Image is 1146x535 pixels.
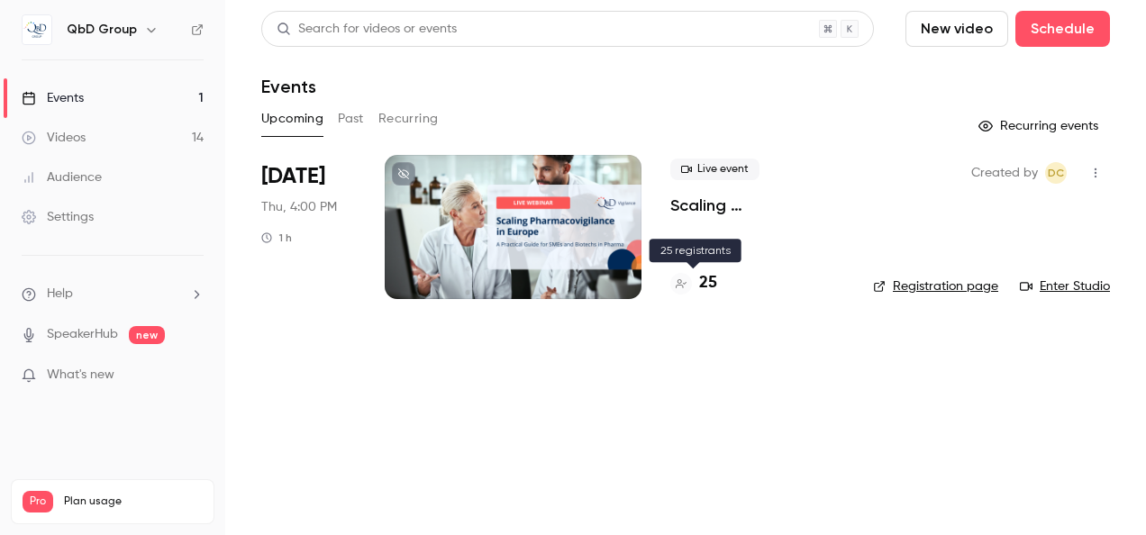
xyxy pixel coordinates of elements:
[129,326,165,344] span: new
[970,112,1110,141] button: Recurring events
[22,168,102,186] div: Audience
[261,155,356,299] div: Nov 13 Thu, 4:00 PM (Europe/Madrid)
[873,277,998,295] a: Registration page
[22,89,84,107] div: Events
[699,271,717,295] h4: 25
[378,104,439,133] button: Recurring
[261,198,337,216] span: Thu, 4:00 PM
[47,325,118,344] a: SpeakerHub
[67,21,137,39] h6: QbD Group
[338,104,364,133] button: Past
[22,208,94,226] div: Settings
[670,159,759,180] span: Live event
[23,15,51,44] img: QbD Group
[47,366,114,385] span: What's new
[47,285,73,304] span: Help
[23,491,53,512] span: Pro
[670,195,844,216] a: Scaling Pharmacovigilance in [GEOGRAPHIC_DATA]: A Practical Guide for Pharma SMEs and Biotechs
[1020,277,1110,295] a: Enter Studio
[64,494,203,509] span: Plan usage
[261,76,316,97] h1: Events
[1015,11,1110,47] button: Schedule
[261,162,325,191] span: [DATE]
[1048,162,1064,184] span: DC
[22,285,204,304] li: help-dropdown-opener
[1045,162,1067,184] span: Daniel Cubero
[905,11,1008,47] button: New video
[261,104,323,133] button: Upcoming
[182,367,204,384] iframe: Noticeable Trigger
[670,271,717,295] a: 25
[971,162,1038,184] span: Created by
[22,129,86,147] div: Videos
[277,20,457,39] div: Search for videos or events
[261,231,292,245] div: 1 h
